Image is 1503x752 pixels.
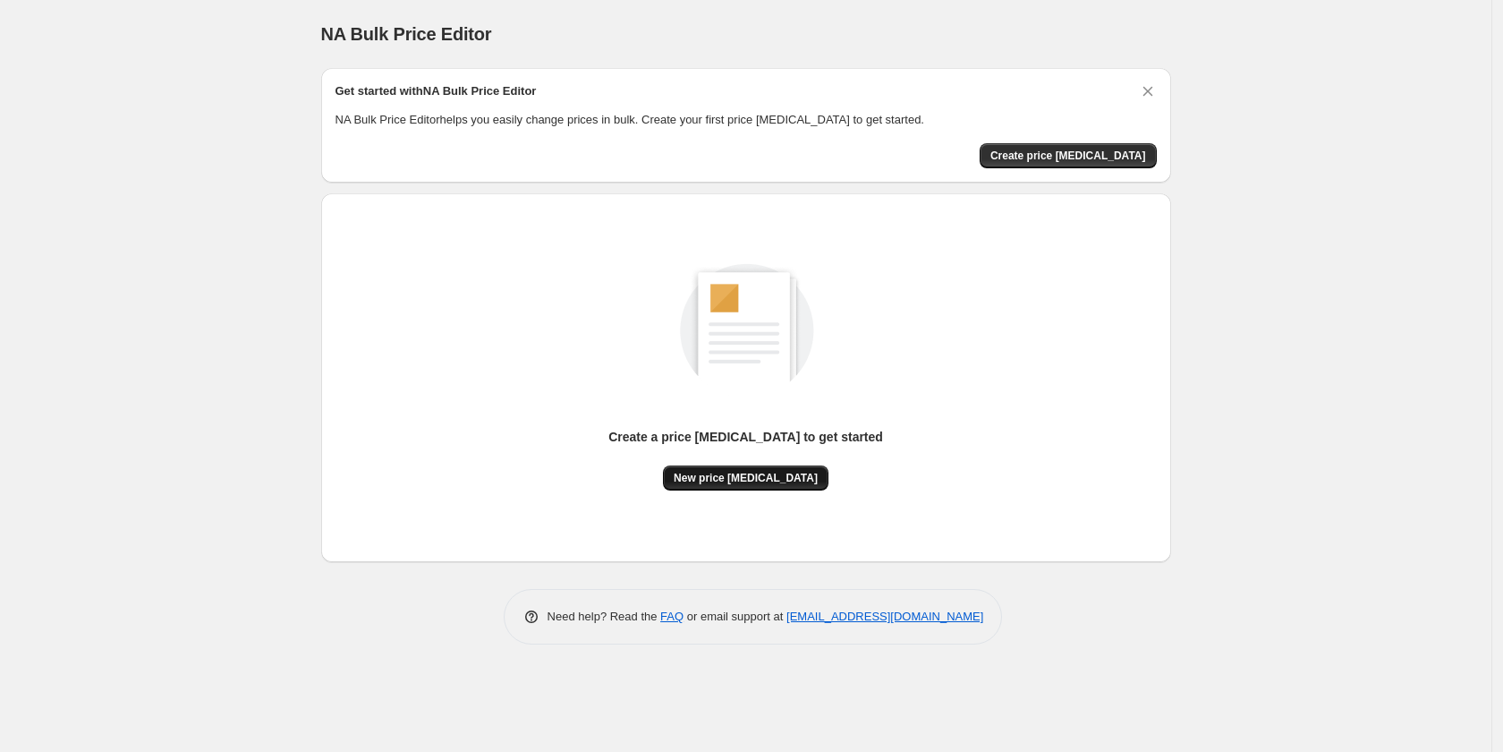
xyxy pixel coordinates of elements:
p: NA Bulk Price Editor helps you easily change prices in bulk. Create your first price [MEDICAL_DAT... [335,111,1157,129]
span: Need help? Read the [548,610,661,623]
span: NA Bulk Price Editor [321,24,492,44]
button: Create price change job [980,143,1157,168]
p: Create a price [MEDICAL_DATA] to get started [608,428,883,446]
a: FAQ [660,610,684,623]
a: [EMAIL_ADDRESS][DOMAIN_NAME] [786,610,983,623]
h2: Get started with NA Bulk Price Editor [335,82,537,100]
button: Dismiss card [1139,82,1157,100]
button: New price [MEDICAL_DATA] [663,466,828,491]
span: New price [MEDICAL_DATA] [674,471,818,485]
span: Create price [MEDICAL_DATA] [990,149,1146,163]
span: or email support at [684,610,786,623]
